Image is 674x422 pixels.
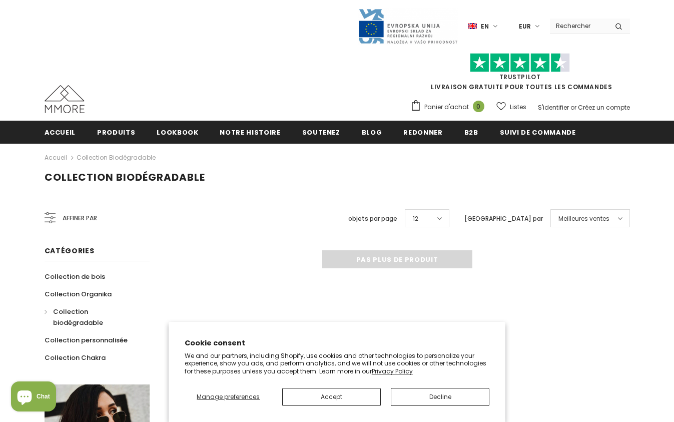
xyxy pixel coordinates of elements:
[97,128,135,137] span: Produits
[403,128,442,137] span: Redonner
[302,121,340,143] a: soutenez
[45,85,85,113] img: Cas MMORE
[481,22,489,32] span: en
[464,121,478,143] a: B2B
[424,102,469,112] span: Panier d'achat
[538,103,569,112] a: S'identifier
[550,19,607,33] input: Search Site
[45,128,76,137] span: Accueil
[578,103,630,112] a: Créez un compte
[97,121,135,143] a: Produits
[470,53,570,73] img: Faites confiance aux étoiles pilotes
[473,101,484,112] span: 0
[410,100,489,115] a: Panier d'achat 0
[464,128,478,137] span: B2B
[185,338,490,348] h2: Cookie consent
[220,128,280,137] span: Notre histoire
[45,353,106,362] span: Collection Chakra
[157,121,198,143] a: Lookbook
[63,213,97,224] span: Affiner par
[45,272,105,281] span: Collection de bois
[510,102,526,112] span: Listes
[45,303,139,331] a: Collection biodégradable
[45,152,67,164] a: Accueil
[45,331,128,349] a: Collection personnalisée
[220,121,280,143] a: Notre histoire
[77,153,156,162] a: Collection biodégradable
[499,73,541,81] a: TrustPilot
[358,22,458,30] a: Javni Razpis
[464,214,543,224] label: [GEOGRAPHIC_DATA] par
[45,268,105,285] a: Collection de bois
[45,289,112,299] span: Collection Organika
[519,22,531,32] span: EUR
[45,335,128,345] span: Collection personnalisée
[403,121,442,143] a: Redonner
[391,388,489,406] button: Decline
[157,128,198,137] span: Lookbook
[410,58,630,91] span: LIVRAISON GRATUITE POUR TOUTES LES COMMANDES
[197,392,260,401] span: Manage preferences
[468,22,477,31] img: i-lang-1.png
[348,214,397,224] label: objets par page
[558,214,609,224] span: Meilleures ventes
[570,103,576,112] span: or
[496,98,526,116] a: Listes
[8,381,59,414] inbox-online-store-chat: Shopify online store chat
[45,121,76,143] a: Accueil
[45,170,205,184] span: Collection biodégradable
[45,285,112,303] a: Collection Organika
[362,121,382,143] a: Blog
[282,388,381,406] button: Accept
[45,246,95,256] span: Catégories
[500,128,576,137] span: Suivi de commande
[185,352,490,375] p: We and our partners, including Shopify, use cookies and other technologies to personalize your ex...
[185,388,272,406] button: Manage preferences
[45,349,106,366] a: Collection Chakra
[362,128,382,137] span: Blog
[372,367,413,375] a: Privacy Policy
[500,121,576,143] a: Suivi de commande
[302,128,340,137] span: soutenez
[358,8,458,45] img: Javni Razpis
[413,214,418,224] span: 12
[53,307,103,327] span: Collection biodégradable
